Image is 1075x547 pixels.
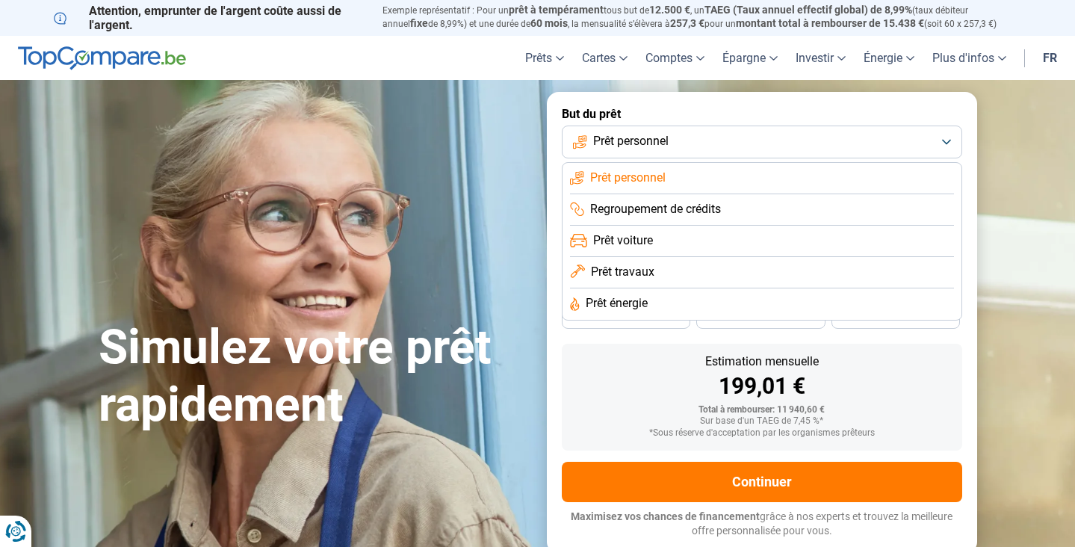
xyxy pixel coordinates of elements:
[562,510,962,539] p: grâce à nos experts et trouvez la meilleure offre personnalisée pour vous.
[574,405,950,415] div: Total à rembourser: 11 940,60 €
[590,170,666,186] span: Prêt personnel
[586,295,648,312] span: Prêt énergie
[713,36,787,80] a: Épargne
[574,416,950,427] div: Sur base d'un TAEG de 7,45 %*
[562,462,962,502] button: Continuer
[573,36,636,80] a: Cartes
[54,4,365,32] p: Attention, emprunter de l'argent coûte aussi de l'argent.
[574,428,950,439] div: *Sous réserve d'acceptation par les organismes prêteurs
[562,126,962,158] button: Prêt personnel
[590,201,721,217] span: Regroupement de crédits
[670,17,704,29] span: 257,3 €
[509,4,604,16] span: prêt à tempérament
[787,36,855,80] a: Investir
[636,36,713,80] a: Comptes
[562,107,962,121] label: But du prêt
[649,4,690,16] span: 12.500 €
[574,375,950,398] div: 199,01 €
[610,313,642,322] span: 36 mois
[923,36,1015,80] a: Plus d'infos
[99,319,529,434] h1: Simulez votre prêt rapidement
[1034,36,1066,80] a: fr
[410,17,428,29] span: fixe
[591,264,654,280] span: Prêt travaux
[382,4,1022,31] p: Exemple représentatif : Pour un tous but de , un (taux débiteur annuel de 8,99%) et une durée de ...
[593,133,669,149] span: Prêt personnel
[879,313,912,322] span: 24 mois
[593,232,653,249] span: Prêt voiture
[516,36,573,80] a: Prêts
[18,46,186,70] img: TopCompare
[571,510,760,522] span: Maximisez vos chances de financement
[744,313,777,322] span: 30 mois
[736,17,924,29] span: montant total à rembourser de 15.438 €
[855,36,923,80] a: Énergie
[530,17,568,29] span: 60 mois
[574,356,950,368] div: Estimation mensuelle
[704,4,912,16] span: TAEG (Taux annuel effectif global) de 8,99%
